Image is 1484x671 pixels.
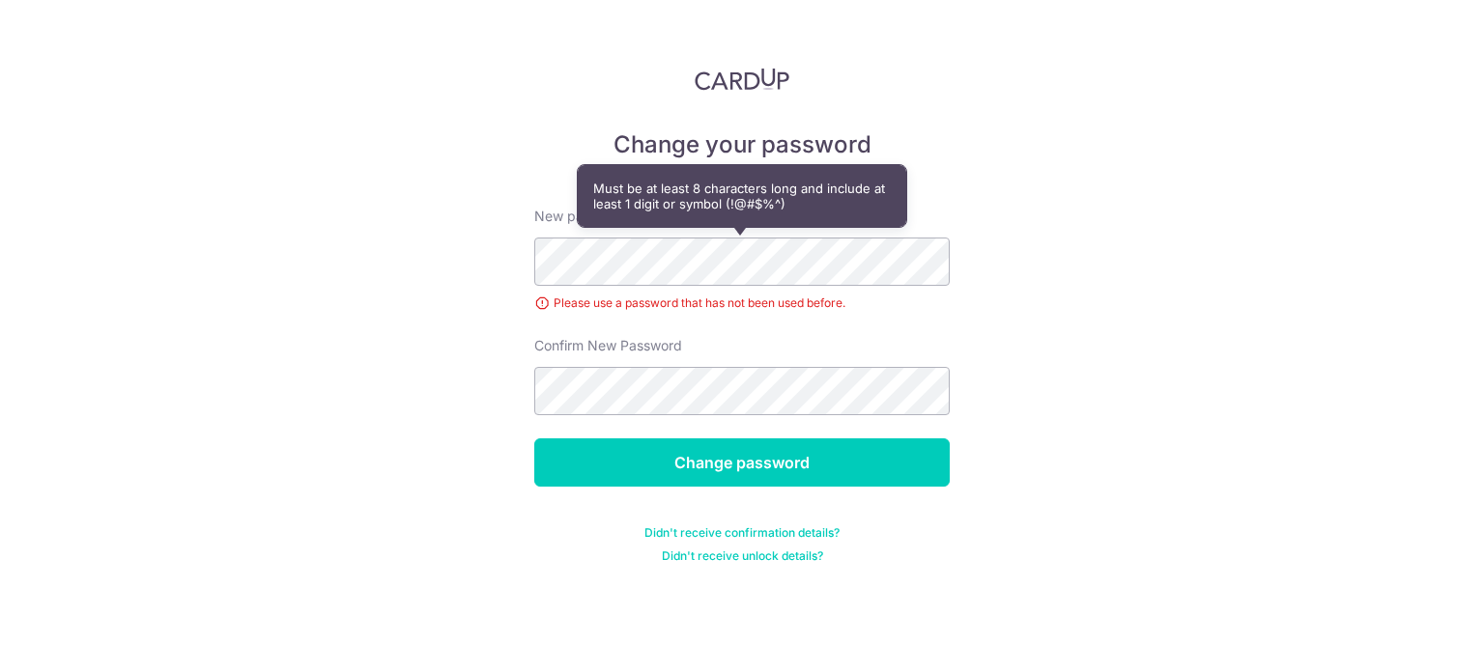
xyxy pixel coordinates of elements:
[534,438,950,487] input: Change password
[578,165,906,227] div: Must be at least 8 characters long and include at least 1 digit or symbol (!@#$%^)
[662,548,823,564] a: Didn't receive unlock details?
[644,525,840,541] a: Didn't receive confirmation details?
[534,336,682,355] label: Confirm New Password
[534,129,950,160] h5: Change your password
[534,207,629,226] label: New password
[534,294,950,313] div: Please use a password that has not been used before.
[695,68,789,91] img: CardUp Logo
